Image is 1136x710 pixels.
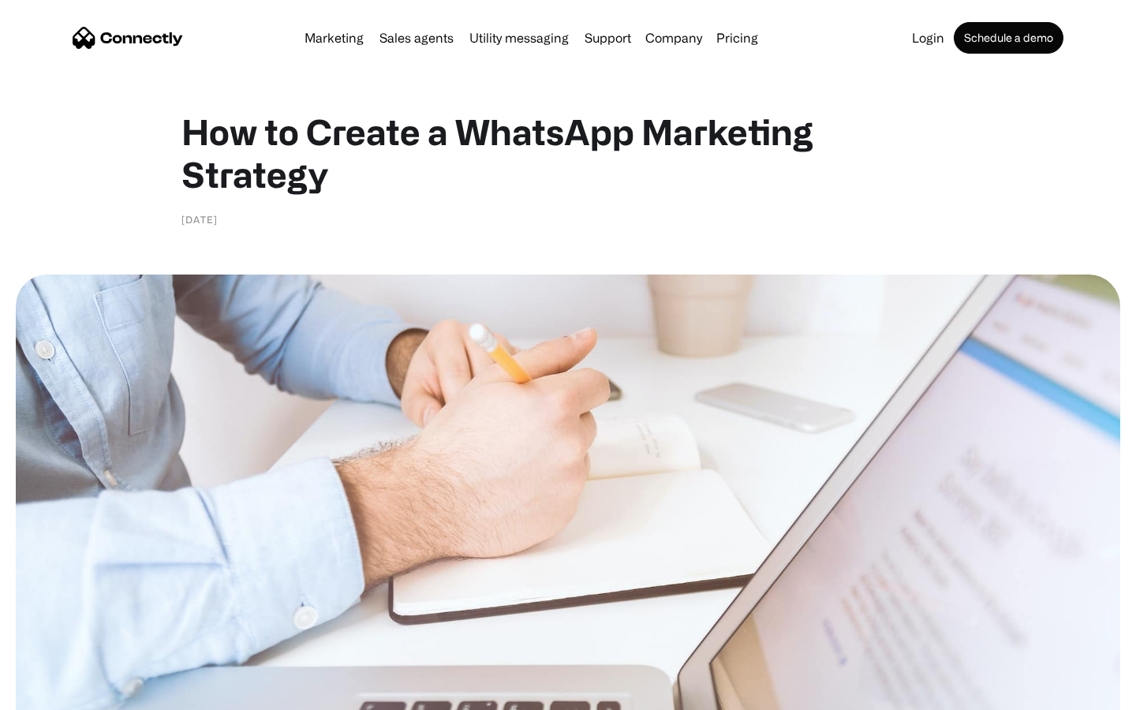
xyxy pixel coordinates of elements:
a: Utility messaging [463,32,575,44]
div: [DATE] [181,211,218,227]
a: Login [906,32,951,44]
a: Marketing [298,32,370,44]
div: Company [645,27,702,49]
h1: How to Create a WhatsApp Marketing Strategy [181,110,955,196]
a: Sales agents [373,32,460,44]
aside: Language selected: English [16,682,95,704]
ul: Language list [32,682,95,704]
a: Pricing [710,32,764,44]
a: Schedule a demo [954,22,1063,54]
a: Support [578,32,637,44]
